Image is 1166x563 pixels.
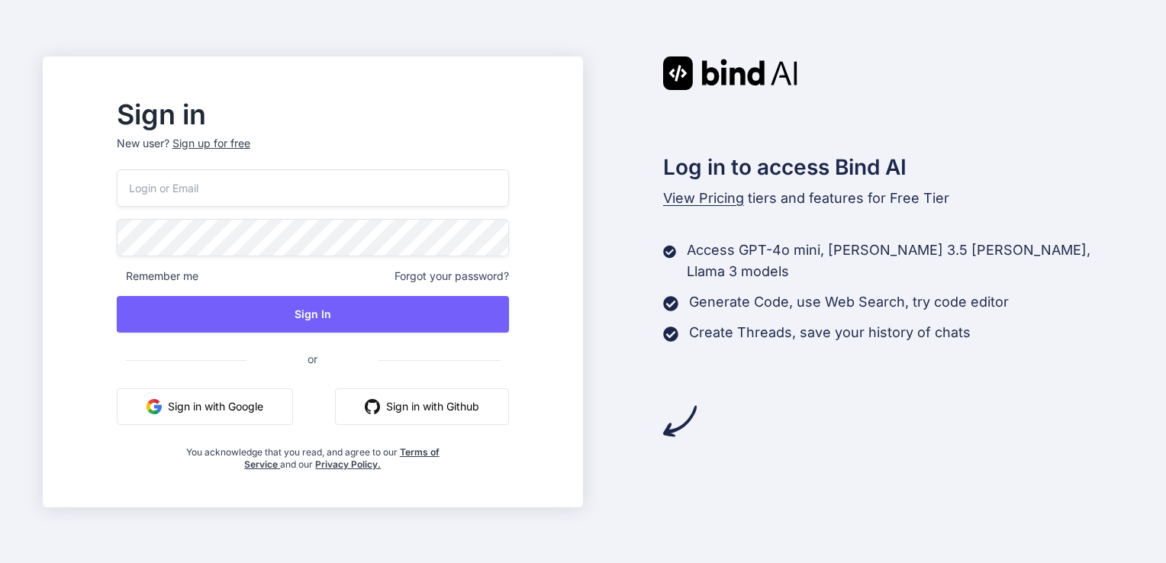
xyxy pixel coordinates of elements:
div: Sign up for free [172,136,250,151]
p: Generate Code, use Web Search, try code editor [689,291,1009,313]
a: Terms of Service [244,446,440,470]
div: You acknowledge that you read, and agree to our and our [182,437,443,471]
img: google [147,399,162,414]
img: Bind AI logo [663,56,797,90]
span: Forgot your password? [395,269,509,284]
h2: Sign in [117,102,509,127]
button: Sign in with Google [117,388,293,425]
span: View Pricing [663,190,744,206]
input: Login or Email [117,169,509,207]
p: Create Threads, save your history of chats [689,322,971,343]
a: Privacy Policy. [315,458,381,470]
h2: Log in to access Bind AI [663,151,1124,183]
button: Sign in with Github [335,388,509,425]
p: Access GPT-4o mini, [PERSON_NAME] 3.5 [PERSON_NAME], Llama 3 models [687,240,1123,282]
span: or [246,340,378,378]
img: arrow [663,404,697,438]
button: Sign In [117,296,509,333]
span: Remember me [117,269,198,284]
p: New user? [117,136,509,169]
p: tiers and features for Free Tier [663,188,1124,209]
img: github [365,399,380,414]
